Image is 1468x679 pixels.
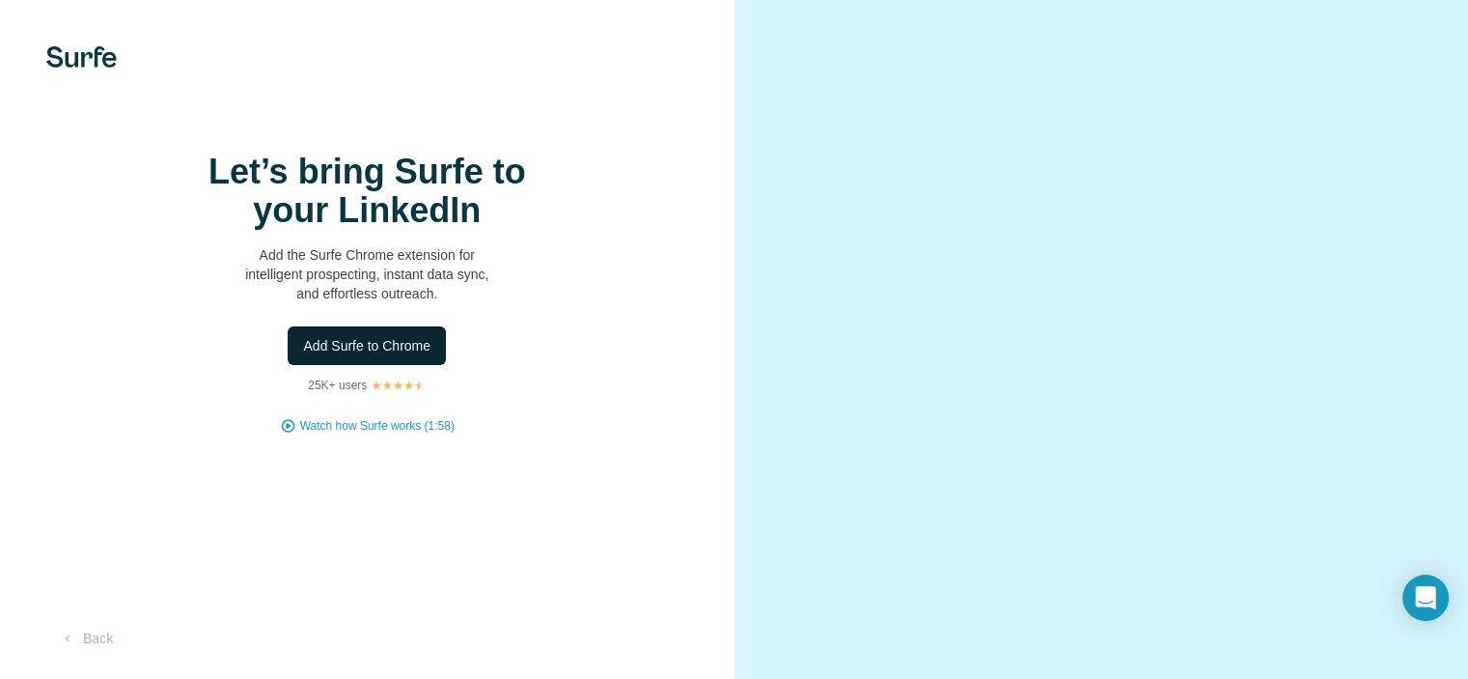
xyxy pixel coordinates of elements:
[303,336,430,355] span: Add Surfe to Chrome
[288,326,446,365] button: Add Surfe to Chrome
[1402,575,1449,621] div: Open Intercom Messenger
[308,377,367,394] p: 25K+ users
[300,417,455,435] button: Watch how Surfe works (1:58)
[46,621,126,656] button: Back
[371,380,426,391] img: Rating Stars
[174,153,560,230] h1: Let’s bring Surfe to your LinkedIn
[174,245,560,303] p: Add the Surfe Chrome extension for intelligent prospecting, instant data sync, and effortless out...
[46,46,117,68] img: Surfe's logo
